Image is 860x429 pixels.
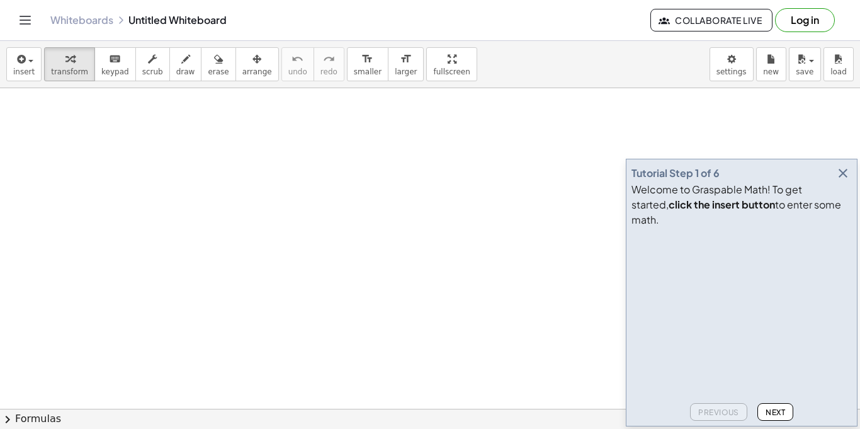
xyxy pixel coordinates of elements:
button: Log in [775,8,835,32]
span: save [796,67,813,76]
button: fullscreen [426,47,477,81]
i: undo [291,52,303,67]
span: new [763,67,779,76]
button: Next [757,403,793,421]
button: transform [44,47,95,81]
span: erase [208,67,229,76]
span: load [830,67,847,76]
span: undo [288,67,307,76]
i: format_size [400,52,412,67]
button: insert [6,47,42,81]
span: fullscreen [433,67,470,76]
span: transform [51,67,88,76]
button: Collaborate Live [650,9,772,31]
button: Toggle navigation [15,10,35,30]
button: draw [169,47,202,81]
span: larger [395,67,417,76]
i: format_size [361,52,373,67]
button: format_sizelarger [388,47,424,81]
button: settings [710,47,754,81]
span: arrange [242,67,272,76]
span: Collaborate Live [661,14,762,26]
button: new [756,47,786,81]
i: redo [323,52,335,67]
span: smaller [354,67,382,76]
b: click the insert button [669,198,775,211]
div: Tutorial Step 1 of 6 [631,166,720,181]
button: format_sizesmaller [347,47,388,81]
button: load [823,47,854,81]
span: settings [716,67,747,76]
i: keyboard [109,52,121,67]
button: erase [201,47,235,81]
button: keyboardkeypad [94,47,136,81]
span: insert [13,67,35,76]
span: keypad [101,67,129,76]
a: Whiteboards [50,14,113,26]
span: Next [766,408,785,417]
button: arrange [235,47,279,81]
span: scrub [142,67,163,76]
button: save [789,47,821,81]
span: draw [176,67,195,76]
button: redoredo [314,47,344,81]
button: scrub [135,47,170,81]
div: Welcome to Graspable Math! To get started, to enter some math. [631,182,852,227]
button: undoundo [281,47,314,81]
span: redo [320,67,337,76]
